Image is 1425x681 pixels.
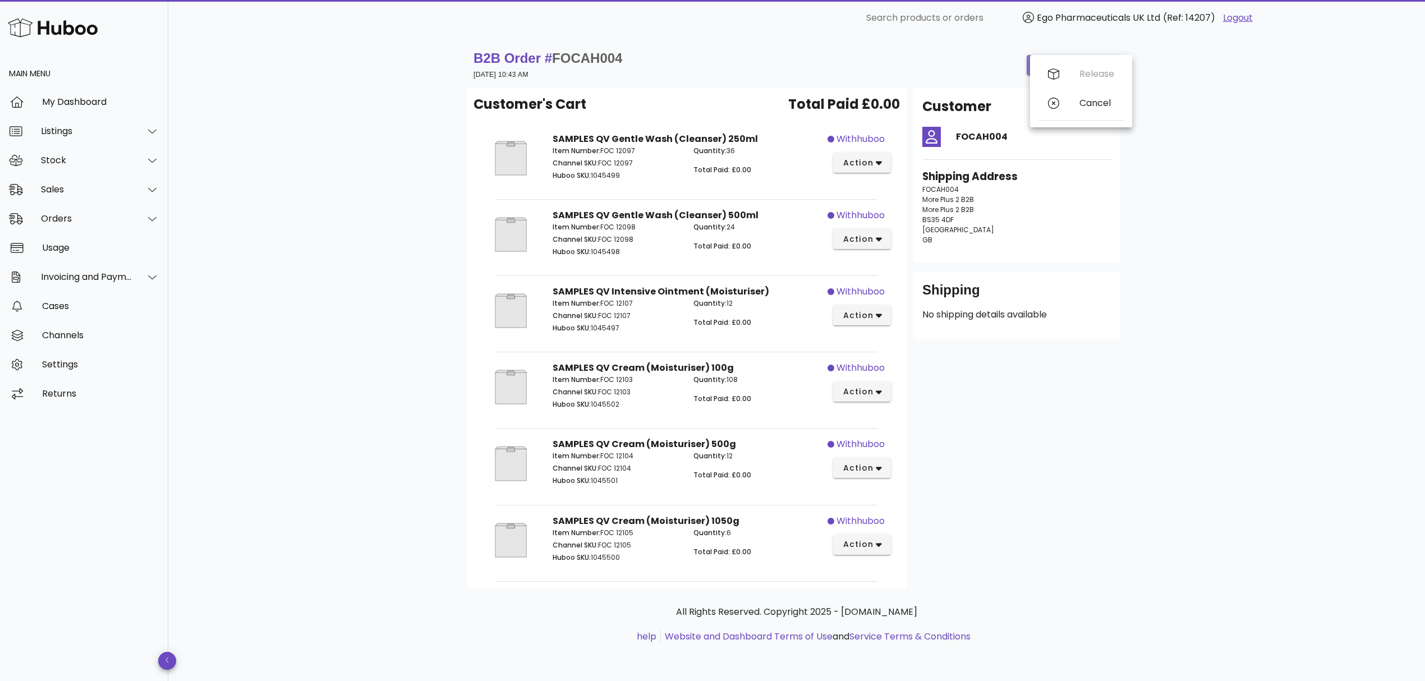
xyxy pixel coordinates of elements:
li: and [661,630,971,643]
img: Product Image [482,361,539,413]
span: withhuboo [836,209,885,222]
span: Item Number: [553,375,600,384]
p: 36 [693,146,821,156]
span: FOCAH004 [922,185,959,194]
span: FOCAH004 [552,50,622,66]
span: More Plus 2 B2B [922,195,974,204]
span: Quantity: [693,451,727,461]
p: FOC 12105 [553,528,680,538]
a: Service Terms & Conditions [849,630,971,643]
div: Invoicing and Payments [41,272,132,282]
span: withhuboo [836,285,885,298]
p: 1045500 [553,553,680,563]
p: 1045502 [553,399,680,409]
strong: SAMPLES QV Cream (Moisturiser) 1050g [553,514,739,527]
p: All Rights Reserved. Copyright 2025 - [DOMAIN_NAME] [476,605,1118,619]
div: Orders [41,213,132,224]
span: Huboo SKU: [553,171,591,180]
a: help [637,630,656,643]
span: GB [922,235,932,245]
div: My Dashboard [42,96,159,107]
span: Item Number: [553,451,600,461]
span: action [842,539,874,550]
span: Total Paid: £0.00 [693,547,751,556]
span: Item Number: [553,298,600,308]
span: action [842,157,874,169]
span: Channel SKU: [553,540,598,550]
span: action [842,310,874,321]
p: 1045498 [553,247,680,257]
span: withhuboo [836,438,885,451]
span: action [842,462,874,474]
strong: SAMPLES QV Intensive Ointment (Moisturiser) [553,285,769,298]
span: Quantity: [693,298,727,308]
strong: B2B Order # [474,50,622,66]
span: (Ref: 14207) [1163,11,1215,24]
span: Channel SKU: [553,158,598,168]
p: 12 [693,298,821,309]
span: Channel SKU: [553,234,598,244]
small: [DATE] 10:43 AM [474,71,528,79]
strong: SAMPLES QV Gentle Wash (Cleanser) 500ml [553,209,759,222]
a: Logout [1223,11,1253,25]
p: FOC 12098 [553,222,680,232]
span: Item Number: [553,528,600,537]
div: Stock [41,155,132,165]
span: Channel SKU: [553,311,598,320]
p: FOC 12104 [553,451,680,461]
button: order actions [1027,55,1120,75]
div: Sales [41,184,132,195]
span: BS35 4DF [922,215,954,224]
span: Huboo SKU: [553,323,591,333]
p: FOC 12097 [553,146,680,156]
p: FOC 12103 [553,375,680,385]
div: Listings [41,126,132,136]
button: action [833,381,891,402]
span: Total Paid: £0.00 [693,394,751,403]
button: action [833,305,891,325]
button: action [833,229,891,249]
span: Total Paid: £0.00 [693,470,751,480]
span: Total Paid: £0.00 [693,318,751,327]
span: Huboo SKU: [553,553,591,562]
p: 1045499 [553,171,680,181]
p: 6 [693,528,821,538]
span: Total Paid £0.00 [788,94,900,114]
button: action [833,535,891,555]
h2: Customer [922,96,991,117]
span: Ego Pharmaceuticals UK Ltd [1037,11,1160,24]
span: More Plus 2 B2B [922,205,974,214]
p: FOC 12104 [553,463,680,473]
h3: Shipping Address [922,169,1111,185]
div: Cancel [1079,98,1114,108]
div: Channels [42,330,159,340]
span: Item Number: [553,222,600,232]
span: Quantity: [693,146,727,155]
div: Cases [42,301,159,311]
strong: SAMPLES QV Cream (Moisturiser) 100g [553,361,734,374]
span: Huboo SKU: [553,399,591,409]
button: action [833,153,891,173]
div: Usage [42,242,159,253]
p: FOC 12098 [553,234,680,245]
span: withhuboo [836,514,885,528]
h4: FOCAH004 [956,130,1111,144]
p: FOC 12105 [553,540,680,550]
p: FOC 12103 [553,387,680,397]
span: Total Paid: £0.00 [693,241,751,251]
img: Product Image [482,132,539,184]
span: Channel SKU: [553,463,598,473]
span: Quantity: [693,375,727,384]
strong: SAMPLES QV Cream (Moisturiser) 500g [553,438,736,450]
button: action [833,458,891,478]
p: FOC 12097 [553,158,680,168]
p: 108 [693,375,821,385]
p: 1045497 [553,323,680,333]
p: FOC 12107 [553,311,680,321]
img: Product Image [482,438,539,489]
a: Website and Dashboard Terms of Use [665,630,833,643]
span: Total Paid: £0.00 [693,165,751,174]
p: FOC 12107 [553,298,680,309]
span: withhuboo [836,132,885,146]
div: Shipping [922,281,1111,308]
